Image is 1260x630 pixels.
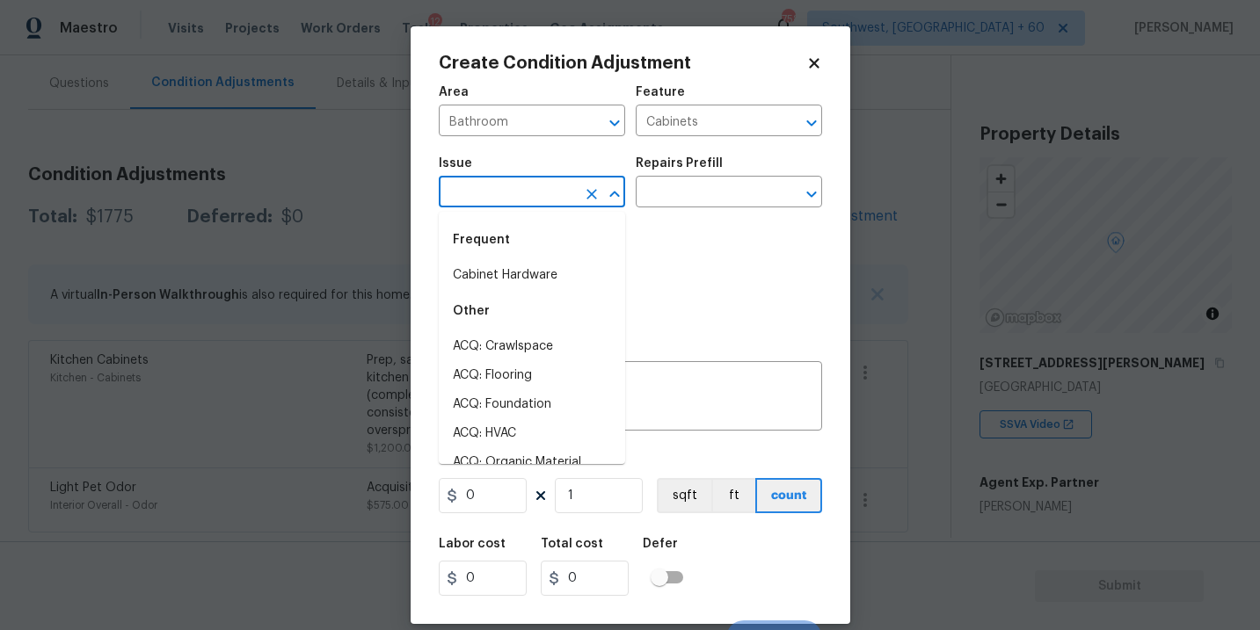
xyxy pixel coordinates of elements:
div: Other [439,290,625,332]
button: Clear [579,182,604,206]
h5: Labor cost [439,538,506,550]
button: Open [799,111,824,135]
h5: Issue [439,157,472,170]
li: Cabinet Hardware [439,261,625,290]
li: ACQ: HVAC [439,419,625,448]
button: Open [799,182,824,206]
h5: Feature [636,86,685,98]
li: ACQ: Organic Material [439,448,625,477]
h5: Defer [643,538,678,550]
div: Frequent [439,219,625,261]
h5: Repairs Prefill [636,157,723,170]
button: ft [711,478,755,513]
button: Close [602,182,627,206]
button: count [755,478,822,513]
button: sqft [657,478,711,513]
button: Open [602,111,627,135]
h5: Area [439,86,469,98]
li: ACQ: Flooring [439,361,625,390]
li: ACQ: Foundation [439,390,625,419]
li: ACQ: Crawlspace [439,332,625,361]
h5: Total cost [541,538,603,550]
h2: Create Condition Adjustment [439,54,806,72]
